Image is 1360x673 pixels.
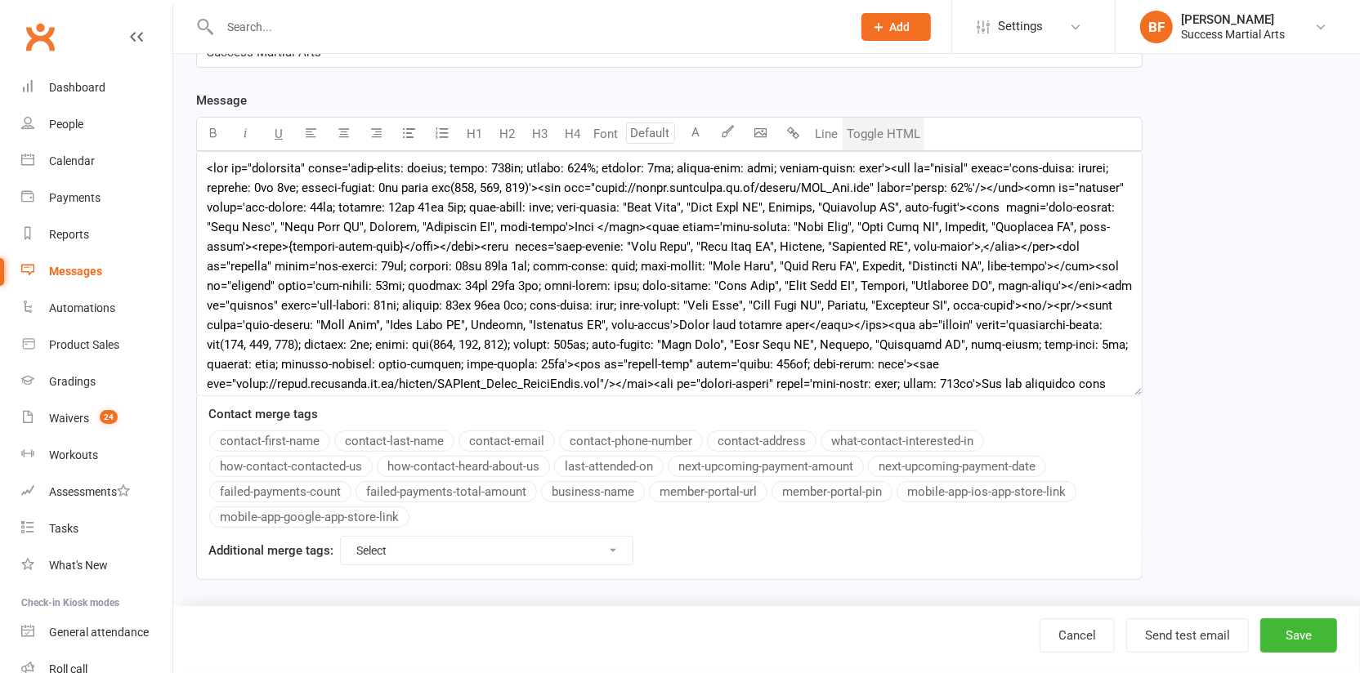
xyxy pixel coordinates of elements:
[209,430,330,452] button: contact-first-name
[377,456,550,477] button: how-contact-heard-about-us
[275,127,283,141] span: U
[21,400,172,437] a: Waivers 24
[589,118,622,150] button: Font
[772,481,892,502] button: member-portal-pin
[554,456,664,477] button: last-attended-on
[21,614,172,651] a: General attendance kiosk mode
[49,412,89,425] div: Waivers
[49,559,108,572] div: What's New
[100,410,118,424] span: 24
[1181,27,1285,42] div: Success Martial Arts
[21,474,172,510] a: Assessments
[21,216,172,253] a: Reports
[541,481,645,502] button: business-name
[49,81,105,94] div: Dashboard
[49,228,89,241] div: Reports
[679,118,712,150] button: A
[868,456,1046,477] button: next-upcoming-payment-date
[356,481,537,502] button: failed-payments-total-amount
[897,481,1076,502] button: mobile-app-ios-app-store-link
[668,456,864,477] button: next-upcoming-payment-amount
[1181,12,1285,27] div: [PERSON_NAME]
[49,301,115,314] div: Automations
[49,118,83,131] div: People
[21,253,172,290] a: Messages
[459,430,555,452] button: contact-email
[890,20,910,33] span: Add
[21,106,172,143] a: People
[1260,618,1337,653] button: Save
[49,522,78,535] div: Tasks
[21,510,172,547] a: Tasks
[209,506,409,528] button: mobile-app-google-app-store-link
[208,541,333,560] label: Additional merge tags:
[21,437,172,474] a: Workouts
[49,375,96,388] div: Gradings
[209,456,373,477] button: how-contact-contacted-us
[20,16,60,57] a: Clubworx
[215,16,840,38] input: Search...
[559,430,703,452] button: contact-phone-number
[49,448,98,461] div: Workouts
[843,118,924,150] button: Toggle HTML
[49,154,95,167] div: Calendar
[557,118,589,150] button: H4
[810,118,843,150] button: Line
[262,118,295,150] button: U
[49,626,149,639] div: General attendance
[207,45,321,60] span: Success Martial Arts
[821,430,984,452] button: what-contact-interested-in
[21,143,172,180] a: Calendar
[1040,618,1115,653] a: Cancel
[21,290,172,327] a: Automations
[1126,618,1249,653] button: Send test email
[861,13,931,41] button: Add
[649,481,767,502] button: member-portal-url
[21,363,172,400] a: Gradings
[1140,11,1173,43] div: BF
[49,191,101,204] div: Payments
[524,118,557,150] button: H3
[208,404,318,424] label: Contact merge tags
[626,123,675,144] input: Default
[49,265,102,278] div: Messages
[459,118,491,150] button: H1
[49,485,130,498] div: Assessments
[21,180,172,216] a: Payments
[209,481,351,502] button: failed-payments-count
[49,338,119,351] div: Product Sales
[21,327,172,363] a: Product Sales
[21,547,172,584] a: What's New
[998,8,1043,45] span: Settings
[21,69,172,106] a: Dashboard
[196,151,1143,396] textarea: <lor ip="dolorsita" conse='adip-elits: doeius; tempo: 738in; utlabo: 624%; etdolor: 7ma; aliqua-e...
[491,118,524,150] button: H2
[334,430,454,452] button: contact-last-name
[707,430,816,452] button: contact-address
[196,91,247,110] label: Message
